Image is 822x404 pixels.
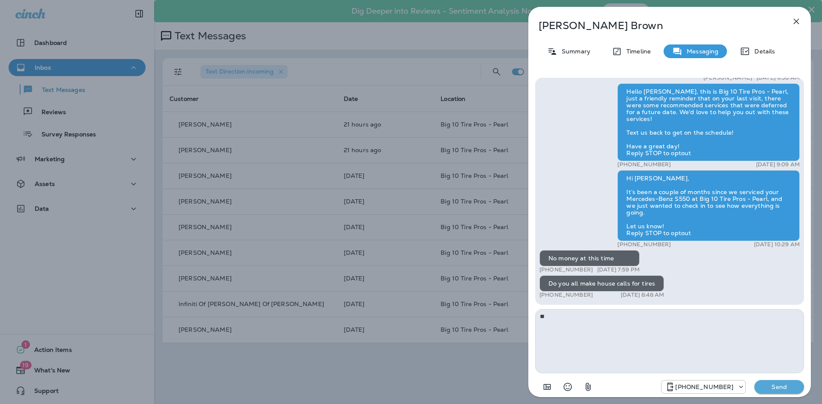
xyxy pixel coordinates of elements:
[661,382,745,392] div: +1 (601) 647-4599
[754,380,804,394] button: Send
[754,241,800,248] p: [DATE] 10:29 AM
[557,48,590,55] p: Summary
[539,250,640,266] div: No money at this time
[559,378,576,395] button: Select an emoji
[617,161,671,168] p: [PHONE_NUMBER]
[539,20,772,32] p: [PERSON_NAME] Brown
[682,48,718,55] p: Messaging
[617,170,800,241] div: Hi [PERSON_NAME], It’s been a couple of months since we serviced your Mercedes-Benz S550 at Big 1...
[539,275,664,292] div: Do you all make house calls for tires
[756,161,800,168] p: [DATE] 9:09 AM
[621,292,664,298] p: [DATE] 8:48 AM
[750,48,775,55] p: Details
[617,241,671,248] p: [PHONE_NUMBER]
[539,292,593,298] p: [PHONE_NUMBER]
[617,83,800,161] div: Hello [PERSON_NAME], this is Big 10 Tire Pros - Pearl, just a friendly reminder that on your last...
[703,74,752,81] p: [PERSON_NAME]
[756,74,800,81] p: [DATE] 6:58 AM
[675,383,733,390] p: [PHONE_NUMBER]
[539,378,556,395] button: Add in a premade template
[539,266,593,273] p: [PHONE_NUMBER]
[597,266,640,273] p: [DATE] 7:59 PM
[622,48,651,55] p: Timeline
[761,383,797,391] p: Send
